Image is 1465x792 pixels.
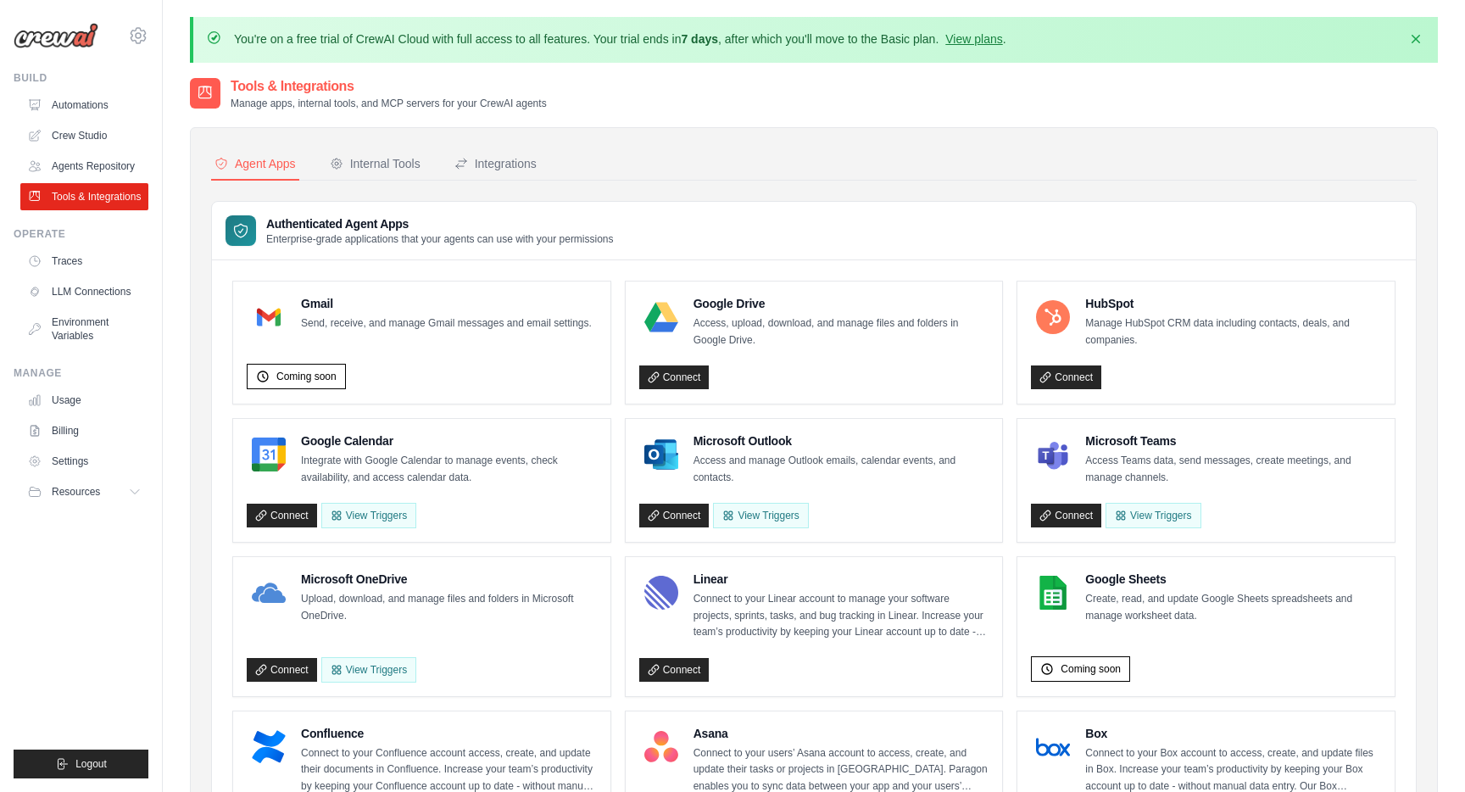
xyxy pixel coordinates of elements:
span: Coming soon [276,370,337,383]
img: Microsoft Teams Logo [1036,438,1070,471]
a: Connect [639,504,710,527]
a: Connect [247,658,317,682]
h3: Authenticated Agent Apps [266,215,614,232]
h4: Google Calendar [301,432,597,449]
: View Triggers [1106,503,1200,528]
div: Agent Apps [214,155,296,172]
img: Asana Logo [644,730,678,764]
a: LLM Connections [20,278,148,305]
a: Connect [639,658,710,682]
p: Connect to your Linear account to manage your software projects, sprints, tasks, and bug tracking... [694,591,989,641]
a: Tools & Integrations [20,183,148,210]
img: HubSpot Logo [1036,300,1070,334]
p: Integrate with Google Calendar to manage events, check availability, and access calendar data. [301,453,597,486]
a: Connect [1031,365,1101,389]
a: Automations [20,92,148,119]
p: Access, upload, download, and manage files and folders in Google Drive. [694,315,989,349]
div: Integrations [454,155,537,172]
img: Box Logo [1036,730,1070,764]
p: Access and manage Outlook emails, calendar events, and contacts. [694,453,989,486]
p: Manage apps, internal tools, and MCP servers for your CrewAI agents [231,97,547,110]
h4: Confluence [301,725,597,742]
img: Microsoft OneDrive Logo [252,576,286,610]
img: Linear Logo [644,576,678,610]
a: Crew Studio [20,122,148,149]
h4: Google Drive [694,295,989,312]
div: Manage [14,366,148,380]
a: Billing [20,417,148,444]
div: Internal Tools [330,155,421,172]
div: Build [14,71,148,85]
a: Connect [247,504,317,527]
button: Logout [14,750,148,778]
span: Coming soon [1061,662,1121,676]
h2: Tools & Integrations [231,76,547,97]
a: Connect [1031,504,1101,527]
p: Send, receive, and manage Gmail messages and email settings. [301,315,592,332]
p: Upload, download, and manage files and folders in Microsoft OneDrive. [301,591,597,624]
a: Agents Repository [20,153,148,180]
img: Gmail Logo [252,300,286,334]
a: Connect [639,365,710,389]
: View Triggers [321,657,416,683]
button: Internal Tools [326,148,424,181]
button: Resources [20,478,148,505]
p: Manage HubSpot CRM data including contacts, deals, and companies. [1085,315,1381,349]
h4: Linear [694,571,989,588]
img: Google Drive Logo [644,300,678,334]
h4: Gmail [301,295,592,312]
h4: Box [1085,725,1381,742]
a: Environment Variables [20,309,148,349]
h4: HubSpot [1085,295,1381,312]
p: Enterprise-grade applications that your agents can use with your permissions [266,232,614,246]
h4: Microsoft Teams [1085,432,1381,449]
span: Resources [52,485,100,499]
p: You're on a free trial of CrewAI Cloud with full access to all features. Your trial ends in , aft... [234,31,1006,47]
button: Integrations [451,148,540,181]
h4: Microsoft OneDrive [301,571,597,588]
span: Logout [75,757,107,771]
div: Operate [14,227,148,241]
img: Google Calendar Logo [252,438,286,471]
a: Usage [20,387,148,414]
button: View Triggers [321,503,416,528]
p: Access Teams data, send messages, create meetings, and manage channels. [1085,453,1381,486]
p: Create, read, and update Google Sheets spreadsheets and manage worksheet data. [1085,591,1381,624]
strong: 7 days [681,32,718,46]
a: Settings [20,448,148,475]
img: Microsoft Outlook Logo [644,438,678,471]
a: Traces [20,248,148,275]
img: Logo [14,23,98,48]
img: Confluence Logo [252,730,286,764]
img: Google Sheets Logo [1036,576,1070,610]
h4: Asana [694,725,989,742]
button: Agent Apps [211,148,299,181]
h4: Microsoft Outlook [694,432,989,449]
: View Triggers [713,503,808,528]
h4: Google Sheets [1085,571,1381,588]
a: View plans [945,32,1002,46]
